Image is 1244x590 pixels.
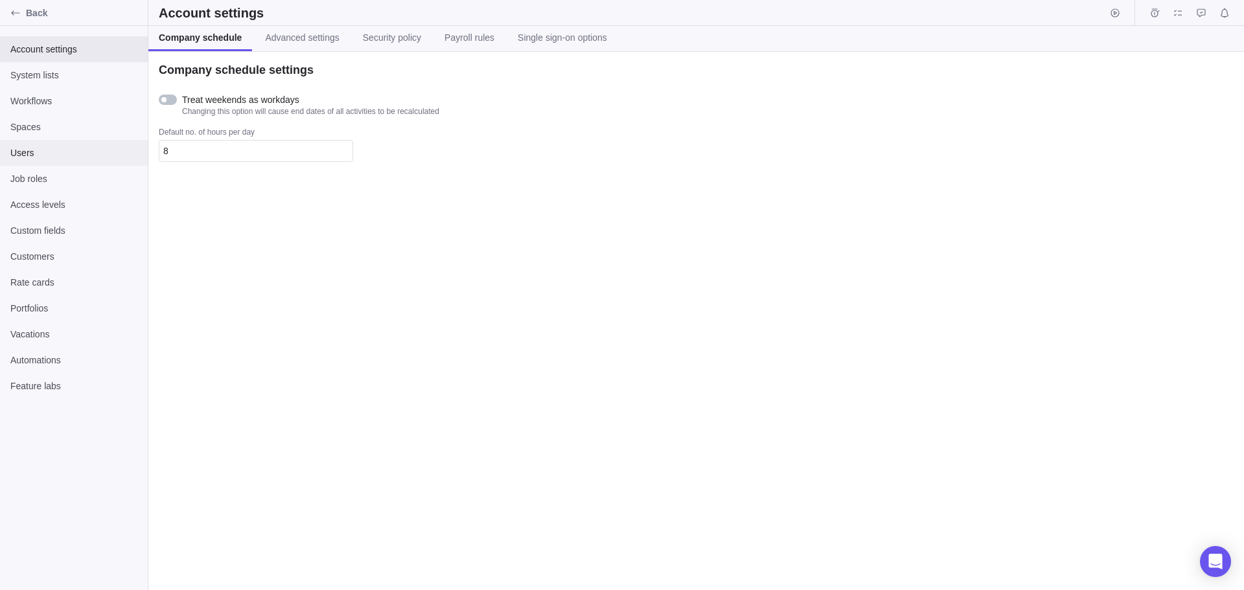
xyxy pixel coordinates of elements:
[1215,10,1234,20] a: Notifications
[10,172,137,185] span: Job roles
[159,140,353,162] input: Default no. of hours per day
[10,95,137,108] span: Workflows
[1169,4,1187,22] span: My assignments
[148,26,252,51] a: Company schedule
[1192,4,1210,22] span: Approval requests
[1215,4,1234,22] span: Notifications
[10,224,137,237] span: Custom fields
[434,26,505,51] a: Payroll rules
[159,4,264,22] h2: Account settings
[1192,10,1210,20] a: Approval requests
[1169,10,1187,20] a: My assignments
[10,43,137,56] span: Account settings
[182,93,439,106] span: Treat weekends as workdays
[1200,546,1231,577] div: Open Intercom Messenger
[10,146,137,159] span: Users
[10,354,137,367] span: Automations
[159,31,242,44] span: Company schedule
[10,120,137,133] span: Spaces
[1106,4,1124,22] span: Start timer
[444,31,494,44] span: Payroll rules
[10,276,137,289] span: Rate cards
[507,26,617,51] a: Single sign-on options
[352,26,432,51] a: Security policy
[518,31,607,44] span: Single sign-on options
[10,328,137,341] span: Vacations
[265,31,339,44] span: Advanced settings
[1146,4,1164,22] span: Time logs
[10,380,137,392] span: Feature labs
[10,198,137,211] span: Access levels
[182,106,439,117] span: Changing this option will cause end dates of all activities to be recalculated
[1146,10,1164,20] a: Time logs
[159,62,314,78] h3: Company schedule settings
[255,26,349,51] a: Advanced settings
[10,302,137,315] span: Portfolios
[159,127,353,140] div: Default no. of hours per day
[10,250,137,263] span: Customers
[26,6,143,19] span: Back
[363,31,421,44] span: Security policy
[10,69,137,82] span: System lists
